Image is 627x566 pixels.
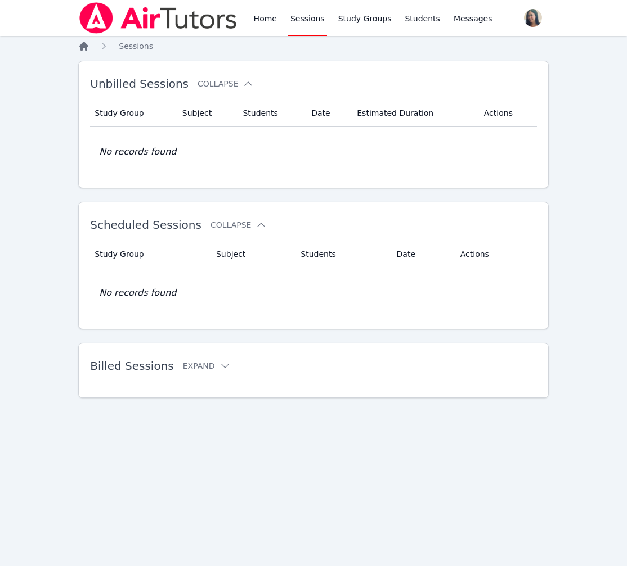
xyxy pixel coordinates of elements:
span: Scheduled Sessions [90,218,201,232]
th: Students [236,99,304,127]
nav: Breadcrumb [78,40,549,52]
button: Collapse [211,219,267,230]
span: Billed Sessions [90,359,173,373]
button: Expand [183,360,231,372]
th: Actions [454,241,537,268]
span: Messages [454,13,492,24]
th: Subject [176,99,236,127]
th: Estimated Duration [350,99,477,127]
img: Air Tutors [78,2,238,34]
th: Study Group [90,241,209,268]
th: Subject [209,241,294,268]
th: Study Group [90,99,176,127]
td: No records found [90,127,537,176]
th: Students [294,241,389,268]
th: Actions [477,99,537,127]
span: Unbilled Sessions [90,77,189,90]
button: Collapse [198,78,254,89]
th: Date [304,99,350,127]
th: Date [390,241,454,268]
span: Sessions [119,42,153,51]
td: No records found [90,268,537,318]
a: Sessions [119,40,153,52]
